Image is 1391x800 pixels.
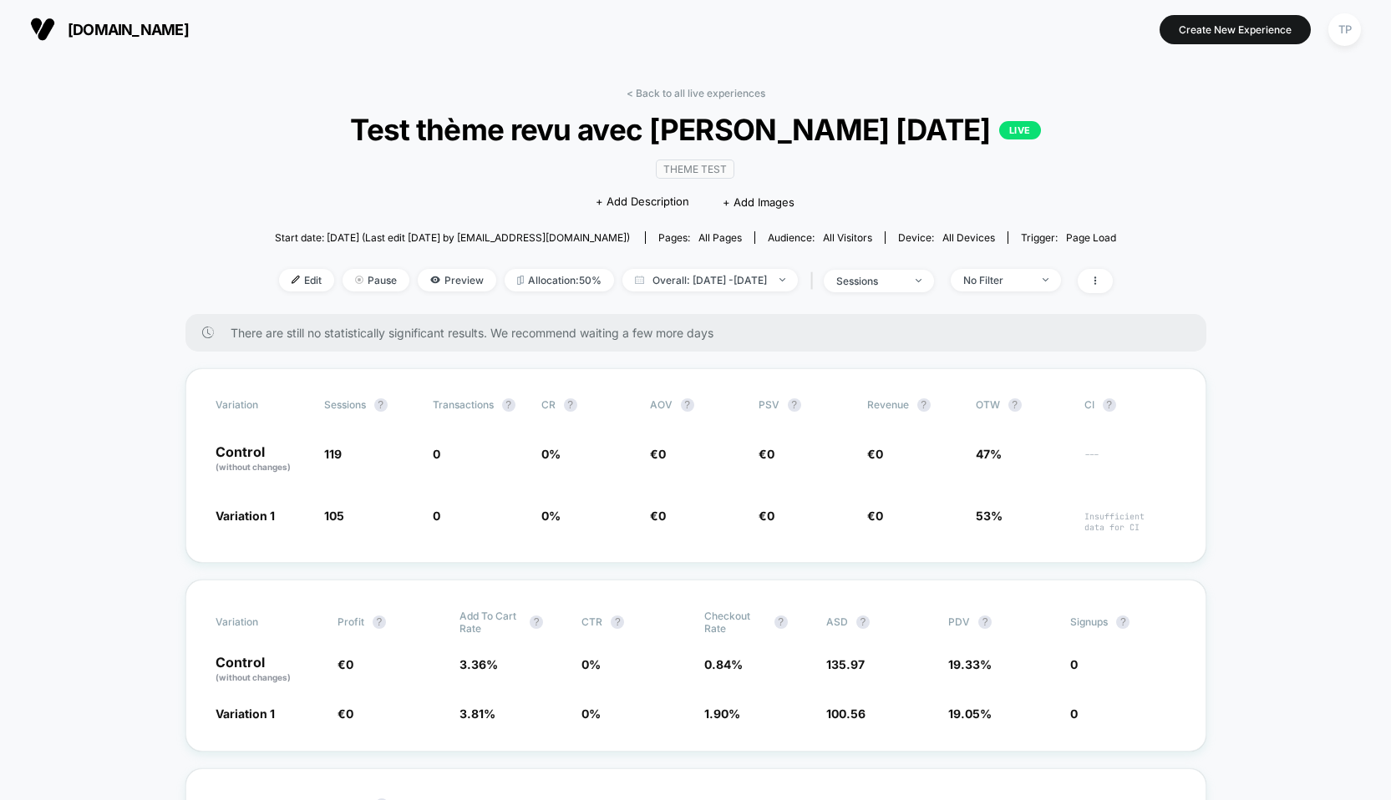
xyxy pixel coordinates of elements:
[627,87,765,99] a: < Back to all live experiences
[948,706,992,721] span: 19.05 %
[1084,398,1176,412] span: CI
[650,398,673,411] span: AOV
[704,657,743,671] span: 0.84 %
[978,615,992,629] button: ?
[502,398,515,412] button: ?
[836,275,903,287] div: sessions
[433,447,440,461] span: 0
[338,706,353,721] span: €
[1070,706,1078,721] span: 0
[916,279,921,282] img: end
[541,447,561,461] span: 0 %
[876,509,883,523] span: 0
[581,657,601,671] span: 0 %
[806,269,824,293] span: |
[30,17,55,42] img: Visually logo
[826,706,866,721] span: 100.56
[611,615,624,629] button: ?
[1070,657,1078,671] span: 0
[1116,615,1130,629] button: ?
[1103,398,1116,412] button: ?
[788,398,801,412] button: ?
[635,276,644,284] img: calendar
[779,278,785,281] img: end
[774,615,788,629] button: ?
[324,509,344,523] span: 105
[216,398,307,412] span: Variation
[767,509,774,523] span: 0
[999,121,1041,139] p: LIVE
[867,447,883,461] span: €
[459,657,498,671] span: 3.36 %
[346,706,353,721] span: 0
[885,231,1008,244] span: Device:
[704,706,740,721] span: 1.90 %
[650,509,666,523] span: €
[759,509,774,523] span: €
[1160,15,1311,44] button: Create New Experience
[231,326,1173,340] span: There are still no statistically significant results. We recommend waiting a few more days
[292,276,300,284] img: edit
[867,398,909,411] span: Revenue
[275,231,630,244] span: Start date: [DATE] (Last edit [DATE] by [EMAIL_ADDRESS][DOMAIN_NAME])
[658,447,666,461] span: 0
[541,509,561,523] span: 0 %
[324,398,366,411] span: Sessions
[856,615,870,629] button: ?
[759,447,774,461] span: €
[433,509,440,523] span: 0
[596,194,689,210] span: + Add Description
[948,657,992,671] span: 19.33 %
[723,195,794,209] span: + Add Images
[68,21,189,38] span: [DOMAIN_NAME]
[948,615,970,628] span: PDV
[1323,13,1366,47] button: TP
[976,509,1003,523] span: 53%
[1066,231,1116,244] span: Page Load
[581,615,602,628] span: CTR
[338,657,353,671] span: €
[1084,449,1176,473] span: ---
[355,276,363,284] img: end
[216,509,275,523] span: Variation 1
[279,269,334,291] span: Edit
[346,657,353,671] span: 0
[942,231,995,244] span: all devices
[216,672,291,682] span: (without changes)
[581,706,601,721] span: 0 %
[505,269,614,291] span: Allocation: 50%
[658,231,742,244] div: Pages:
[867,509,883,523] span: €
[216,610,307,635] span: Variation
[759,398,779,411] span: PSV
[541,398,556,411] span: CR
[656,159,734,179] span: Theme Test
[1043,278,1048,281] img: end
[767,447,774,461] span: 0
[1070,615,1108,628] span: Signups
[1021,231,1116,244] div: Trigger:
[976,398,1068,412] span: OTW
[338,615,364,628] span: Profit
[324,447,342,461] span: 119
[963,274,1030,286] div: No Filter
[622,269,798,291] span: Overall: [DATE] - [DATE]
[698,231,742,244] span: all pages
[876,447,883,461] span: 0
[216,706,275,721] span: Variation 1
[459,706,495,721] span: 3.81 %
[917,398,931,412] button: ?
[459,610,521,635] span: Add To Cart Rate
[768,231,872,244] div: Audience:
[373,615,386,629] button: ?
[25,16,194,43] button: [DOMAIN_NAME]
[826,615,848,628] span: ASD
[216,445,307,473] p: Control
[650,447,666,461] span: €
[681,398,694,412] button: ?
[1328,13,1361,46] div: TP
[216,462,291,472] span: (without changes)
[343,269,409,291] span: Pause
[433,398,494,411] span: Transactions
[1008,398,1022,412] button: ?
